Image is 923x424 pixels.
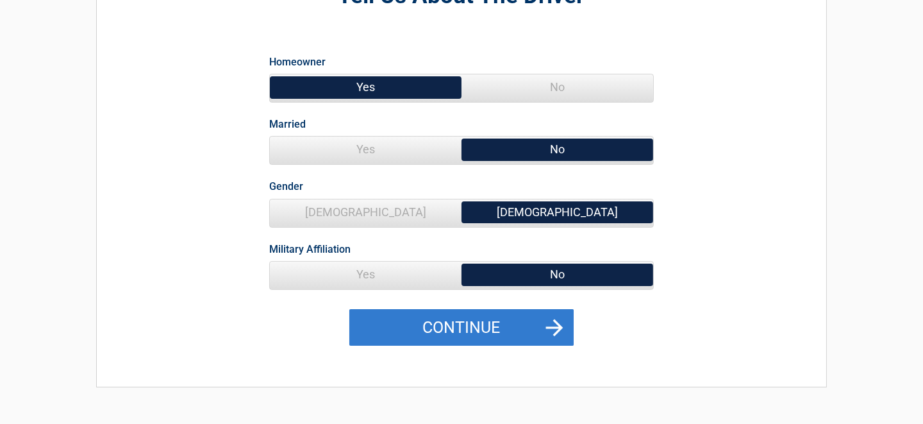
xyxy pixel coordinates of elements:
span: No [462,137,653,162]
button: Continue [349,309,574,346]
span: Yes [270,137,462,162]
span: No [462,74,653,100]
span: [DEMOGRAPHIC_DATA] [462,199,653,225]
label: Married [269,115,306,133]
span: Yes [270,74,462,100]
span: Yes [270,262,462,287]
label: Gender [269,178,303,195]
span: [DEMOGRAPHIC_DATA] [270,199,462,225]
label: Homeowner [269,53,326,71]
span: No [462,262,653,287]
label: Military Affiliation [269,241,351,258]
